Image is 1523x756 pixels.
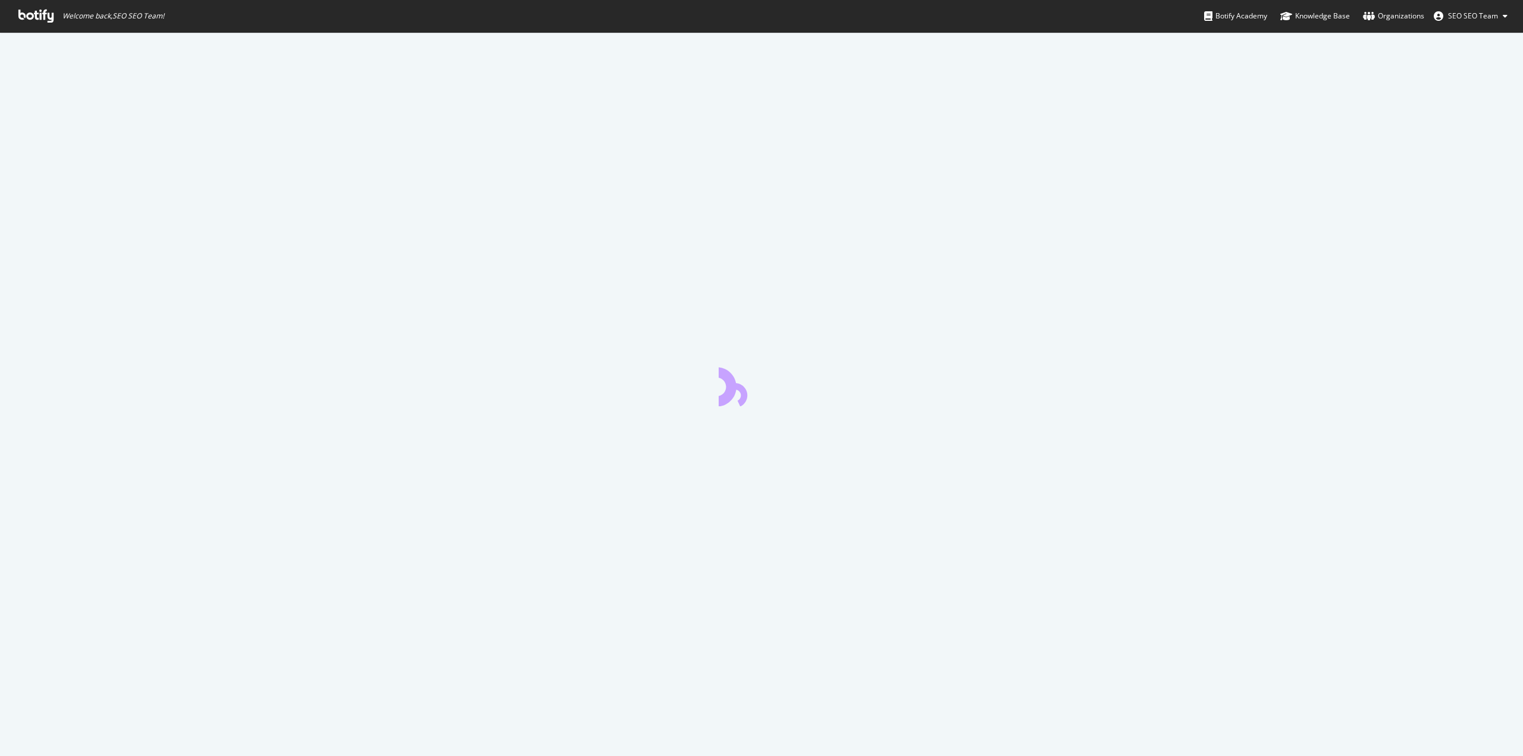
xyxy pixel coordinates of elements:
[62,11,164,21] span: Welcome back, SEO SEO Team !
[1424,7,1517,26] button: SEO SEO Team
[1204,10,1267,22] div: Botify Academy
[1280,10,1350,22] div: Knowledge Base
[1448,11,1498,21] span: SEO SEO Team
[1363,10,1424,22] div: Organizations
[719,363,804,406] div: animation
